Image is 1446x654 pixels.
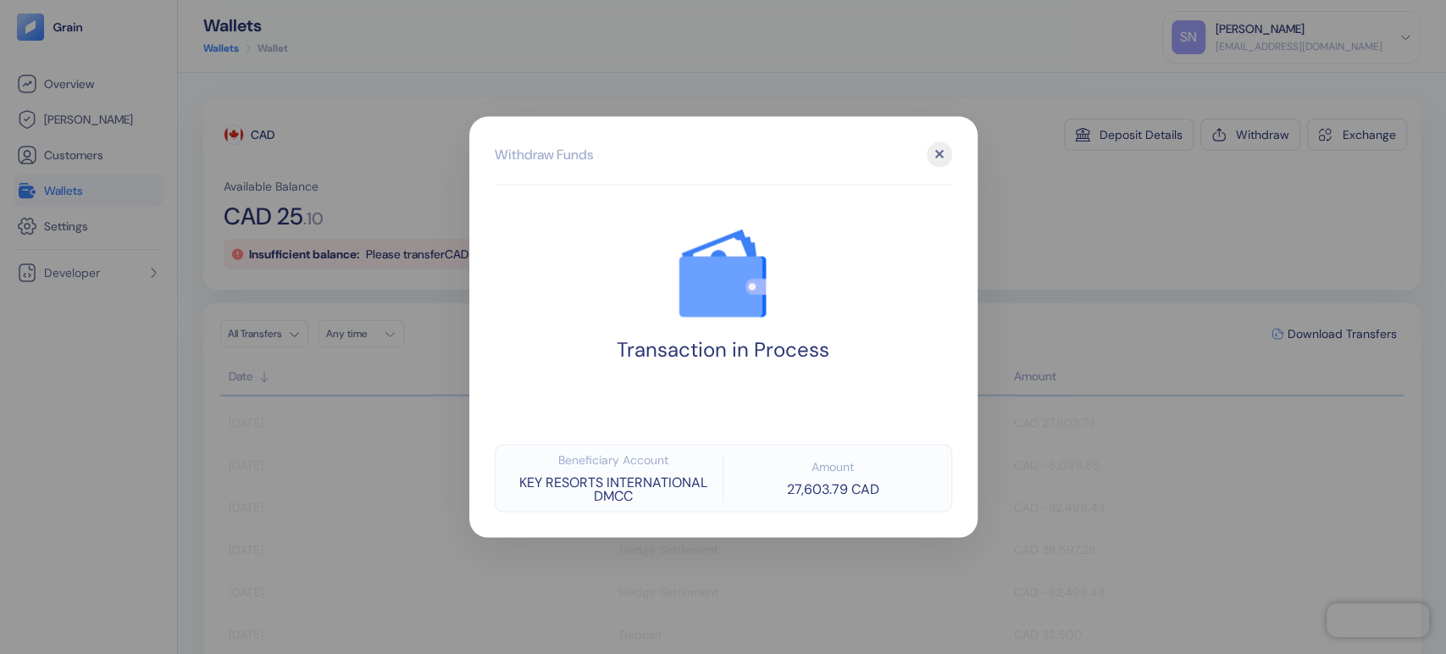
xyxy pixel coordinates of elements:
img: success [660,211,787,338]
div: KEY RESORTS INTERNATIONAL DMCC [504,476,723,503]
div: Beneficiary Account [558,454,668,466]
div: ✕ [927,142,952,168]
iframe: Chatra live chat [1327,603,1429,637]
div: Withdraw Funds [495,145,593,165]
div: 27,603.79 CAD [787,483,879,496]
div: Transaction in Process [617,338,829,363]
div: Amount [812,461,854,473]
